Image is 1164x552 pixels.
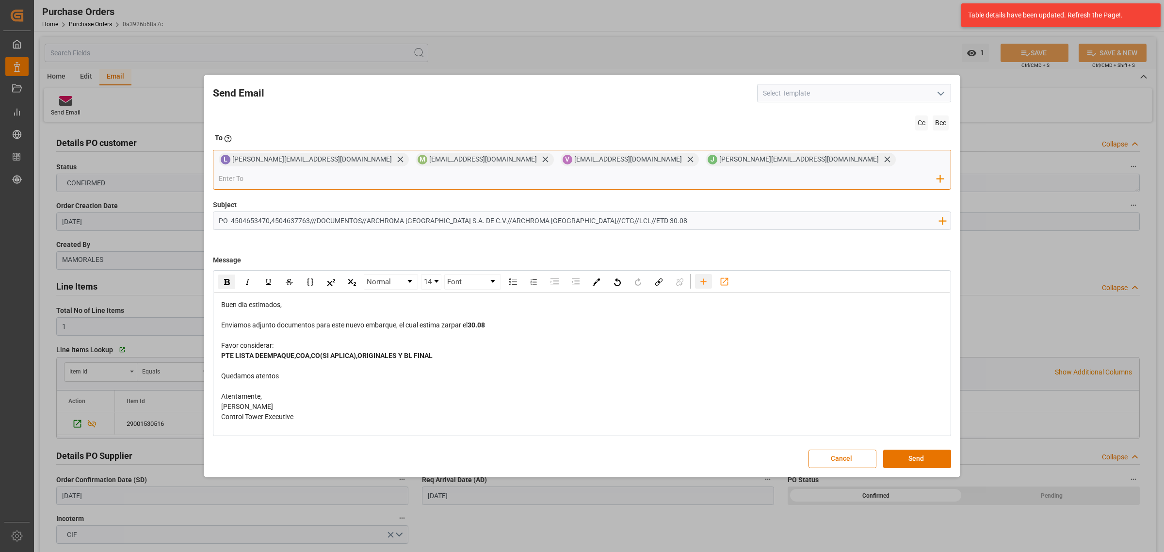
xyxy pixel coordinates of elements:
button: Send [883,450,951,468]
div: Table details have been updated. Refresh the Page!. [968,10,1147,20]
span: [PERSON_NAME] [221,403,273,410]
input: Enter Subject here [213,212,943,229]
span: Font [447,276,462,288]
div: rdw-wrapper [214,271,950,439]
span: Control Tower Executive [221,413,293,421]
span: J [711,155,714,163]
div: rdw-list-control [502,274,586,290]
div: Add fields and linked tables [695,274,712,289]
span: Normal [367,276,391,288]
div: Link [650,275,667,289]
div: Unlink [671,275,688,289]
div: rdw-font-family-control [443,274,502,290]
button: Cancel [808,450,876,468]
div: Outdent [567,275,584,289]
span: Favor considerar: [221,341,274,349]
div: rdw-dropdown [444,274,501,290]
div: rdw-history-control [607,274,648,290]
div: rdw-font-size-control [420,274,443,290]
h2: To [215,133,223,143]
span: Quedamos atentos [221,372,279,380]
a: Block Type [364,275,418,289]
div: Redo [630,275,647,289]
span: Enviamos adjunto documentos para este nuevo embarque, el cual estima zarpar el [221,321,468,329]
input: Enter To [219,171,938,186]
span: PTE LISTA DEEMPAQUE,COA,CO(SI APLICA),ORIGINALES Y BL FINAL [221,352,433,359]
div: Indent [546,275,563,289]
a: Font [445,275,501,289]
span: [EMAIL_ADDRESS][DOMAIN_NAME] [429,155,537,163]
div: rdw-block-control [362,274,420,290]
h2: Send Email [213,86,264,101]
span: [EMAIL_ADDRESS][DOMAIN_NAME] [574,155,682,163]
span: L [224,155,227,163]
span: [PERSON_NAME][EMAIL_ADDRESS][DOMAIN_NAME] [719,155,879,163]
span: [PERSON_NAME][EMAIL_ADDRESS][DOMAIN_NAME] [232,155,392,163]
span: V [565,155,569,163]
span: 30.08 [468,321,485,329]
div: Add link to form [716,274,733,289]
span: Atentamente, [221,392,262,400]
div: rdw-link-control [648,274,690,290]
div: Superscript [323,275,339,289]
div: rdw-color-picker [586,274,607,290]
span: Buen dia estimados, [221,301,282,308]
a: Font Size [421,275,441,289]
span: 14 [424,276,432,288]
span: Cc [915,115,928,130]
div: Bold [218,275,235,289]
label: Message [213,252,241,269]
div: Unordered [504,275,521,289]
div: Strikethrough [281,275,298,289]
span: Bcc [933,115,949,130]
label: Subject [213,200,237,210]
div: rdw-dropdown [364,274,418,290]
div: rdw-editor [221,300,943,432]
div: Underline [260,275,277,289]
div: rdw-toolbar [214,271,950,293]
div: rdw-inline-control [216,274,362,290]
div: Undo [609,275,626,289]
div: rdw-dropdown [421,274,441,290]
input: Select Template [757,84,951,102]
span: M [420,155,425,163]
button: open menu [933,86,948,101]
div: Italic [239,275,256,289]
div: Ordered [525,275,542,289]
div: Monospace [302,275,319,289]
div: Subscript [343,275,360,289]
